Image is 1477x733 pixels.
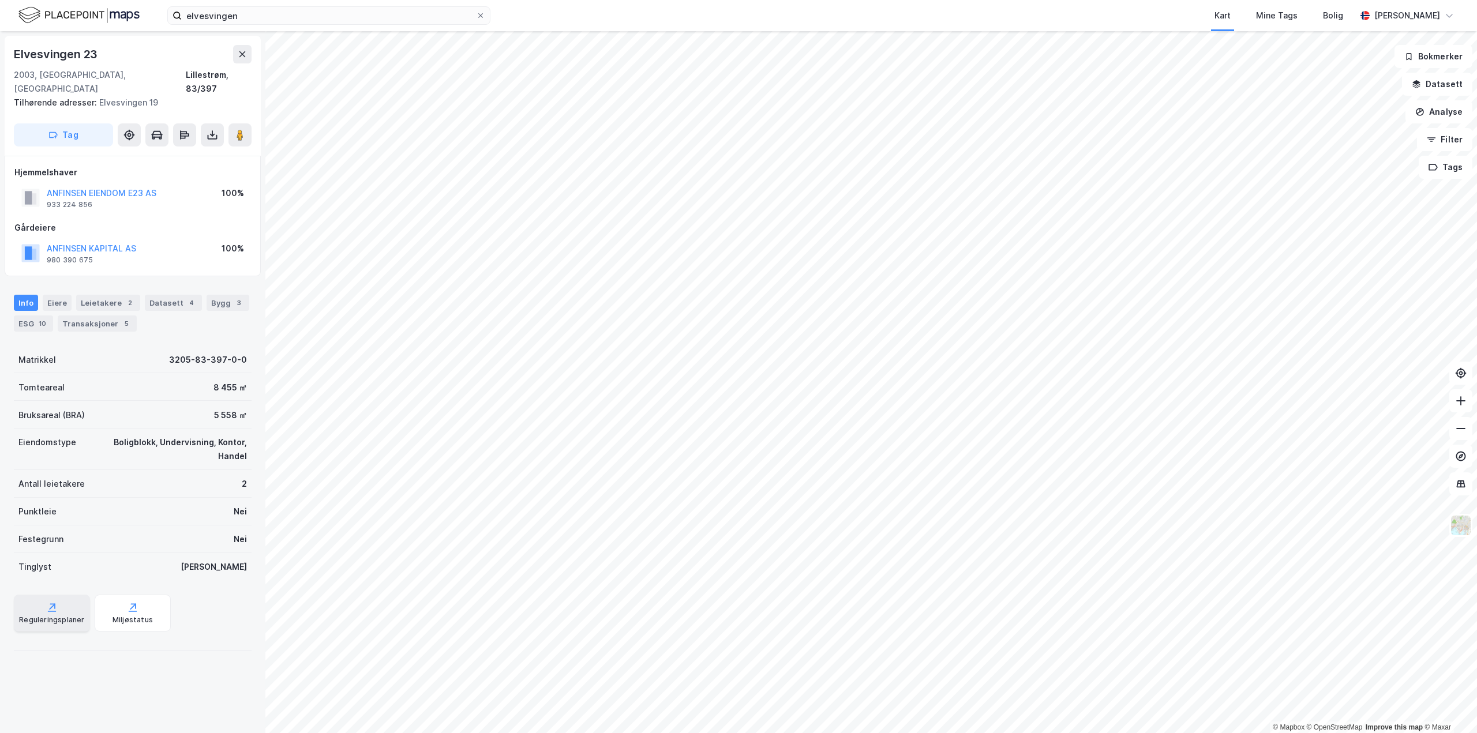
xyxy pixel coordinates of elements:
div: Bruksareal (BRA) [18,408,85,422]
div: Leietakere [76,295,140,311]
div: 2 [242,477,247,491]
iframe: Chat Widget [1419,678,1477,733]
div: Nei [234,505,247,518]
div: Elvesvingen 23 [14,45,100,63]
div: Eiere [43,295,72,311]
div: Eiendomstype [18,435,76,449]
div: Kart [1214,9,1231,22]
div: 5 558 ㎡ [214,408,247,422]
div: Antall leietakere [18,477,85,491]
div: Datasett [145,295,202,311]
div: [PERSON_NAME] [1374,9,1440,22]
button: Bokmerker [1394,45,1472,68]
a: Mapbox [1273,723,1304,731]
div: Gårdeiere [14,221,251,235]
div: Nei [234,532,247,546]
div: Lillestrøm, 83/397 [186,68,252,96]
div: Mine Tags [1256,9,1298,22]
button: Tag [14,123,113,146]
div: 2 [124,297,136,309]
img: logo.f888ab2527a4732fd821a326f86c7f29.svg [18,5,140,25]
div: ESG [14,315,53,332]
div: Elvesvingen 19 [14,96,242,110]
div: [PERSON_NAME] [181,560,247,574]
div: 100% [222,186,244,200]
a: OpenStreetMap [1307,723,1363,731]
div: 10 [36,318,48,329]
div: 3205-83-397-0-0 [169,353,247,367]
input: Søk på adresse, matrikkel, gårdeiere, leietakere eller personer [182,7,476,24]
div: 933 224 856 [47,200,92,209]
div: Reguleringsplaner [19,615,84,625]
img: Z [1450,514,1472,536]
span: Tilhørende adresser: [14,97,99,107]
button: Datasett [1402,73,1472,96]
div: Transaksjoner [58,315,137,332]
div: Miljøstatus [113,615,153,625]
div: Info [14,295,38,311]
div: Festegrunn [18,532,63,546]
div: Bolig [1323,9,1343,22]
a: Improve this map [1366,723,1423,731]
div: Kontrollprogram for chat [1419,678,1477,733]
div: Punktleie [18,505,57,518]
button: Analyse [1405,100,1472,123]
div: 8 455 ㎡ [213,381,247,394]
div: Tinglyst [18,560,51,574]
div: 2003, [GEOGRAPHIC_DATA], [GEOGRAPHIC_DATA] [14,68,186,96]
button: Tags [1419,156,1472,179]
div: Tomteareal [18,381,65,394]
div: Boligblokk, Undervisning, Kontor, Handel [90,435,247,463]
div: 100% [222,242,244,255]
div: 980 390 675 [47,255,93,265]
div: Matrikkel [18,353,56,367]
div: 3 [233,297,245,309]
div: 5 [121,318,132,329]
button: Filter [1417,128,1472,151]
div: 4 [186,297,197,309]
div: Hjemmelshaver [14,166,251,179]
div: Bygg [207,295,249,311]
